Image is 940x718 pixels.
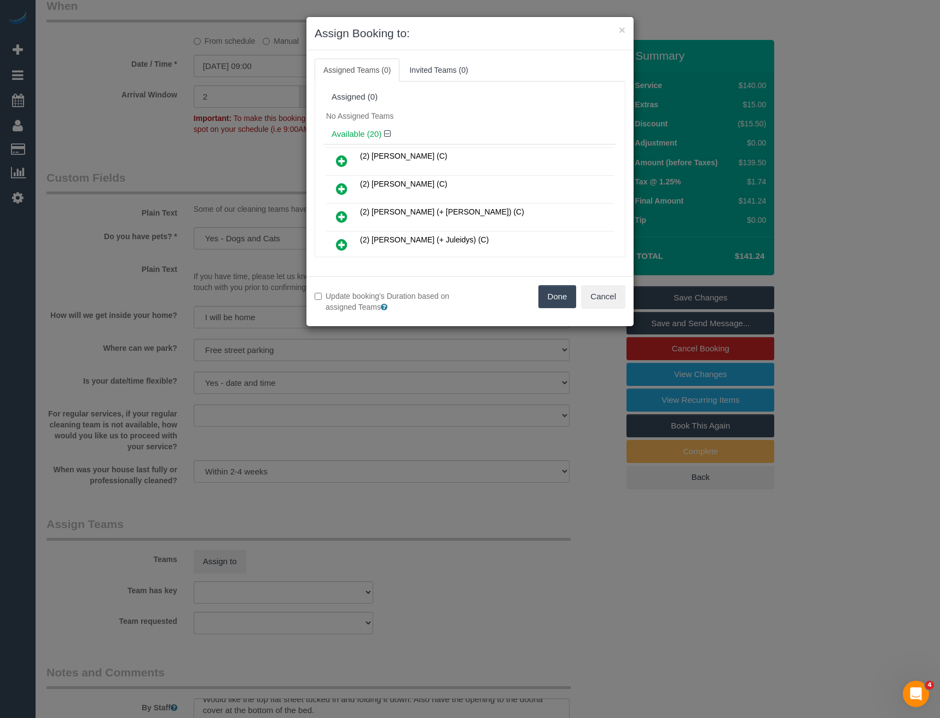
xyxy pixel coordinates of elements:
[315,293,322,300] input: Update booking's Duration based on assigned Teams
[401,59,477,82] a: Invited Teams (0)
[360,207,524,216] span: (2) [PERSON_NAME] (+ [PERSON_NAME]) (C)
[315,291,462,312] label: Update booking's Duration based on assigned Teams
[903,681,929,707] iframe: Intercom live chat
[315,25,625,42] h3: Assign Booking to:
[332,130,608,139] h4: Available (20)
[360,235,489,244] span: (2) [PERSON_NAME] (+ Juleidys) (C)
[360,179,447,188] span: (2) [PERSON_NAME] (C)
[315,59,399,82] a: Assigned Teams (0)
[538,285,577,308] button: Done
[326,112,393,120] span: No Assigned Teams
[619,24,625,36] button: ×
[581,285,625,308] button: Cancel
[360,152,447,160] span: (2) [PERSON_NAME] (C)
[925,681,934,690] span: 4
[332,92,608,102] div: Assigned (0)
